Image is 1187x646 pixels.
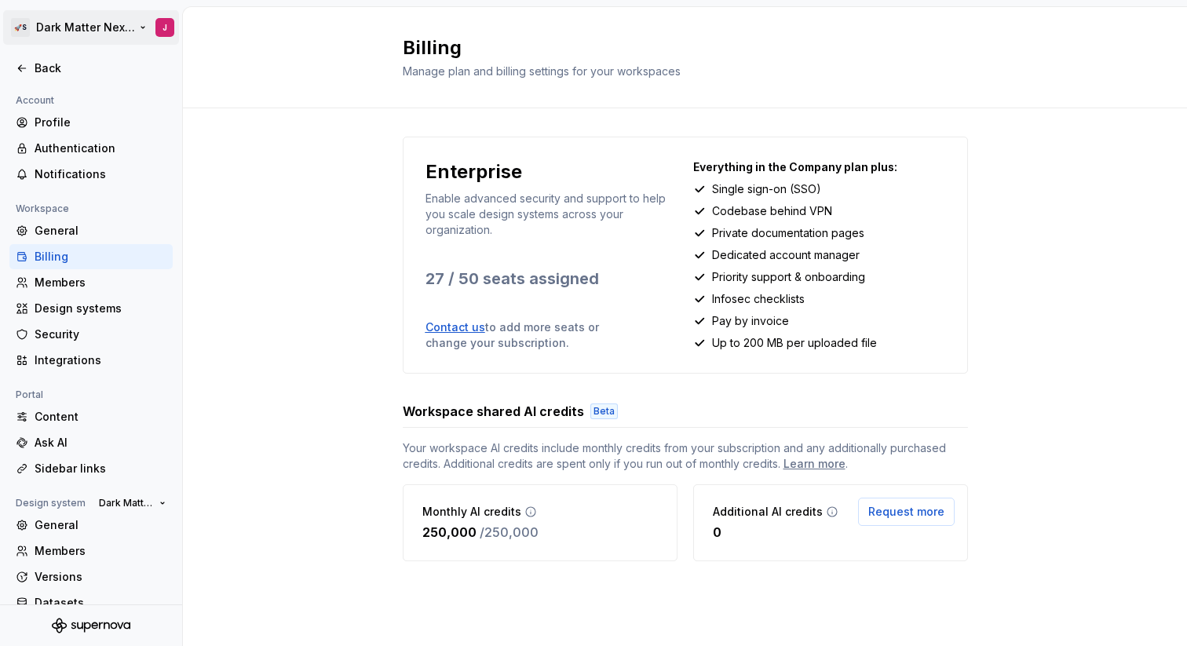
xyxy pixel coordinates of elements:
[9,430,173,455] a: Ask AI
[403,402,584,421] h3: Workspace shared AI credits
[712,291,805,307] p: Infosec checklists
[480,523,539,542] p: / 250,000
[9,244,173,269] a: Billing
[9,564,173,589] a: Versions
[35,327,166,342] div: Security
[35,352,166,368] div: Integrations
[9,513,173,538] a: General
[9,456,173,481] a: Sidebar links
[9,385,49,404] div: Portal
[712,247,860,263] p: Dedicated account manager
[712,269,865,285] p: Priority support & onboarding
[425,268,678,290] p: 27 / 50 seats assigned
[35,595,166,611] div: Datasets
[712,181,821,197] p: Single sign-on (SSO)
[9,91,60,110] div: Account
[35,301,166,316] div: Design systems
[858,498,955,526] button: Request more
[11,18,30,37] div: 🚀S
[425,320,485,334] a: Contact us
[35,275,166,290] div: Members
[9,56,173,81] a: Back
[36,20,137,35] div: Dark Matter Next Gen
[422,504,521,520] p: Monthly AI credits
[713,504,823,520] p: Additional AI credits
[403,64,681,78] span: Manage plan and billing settings for your workspaces
[425,159,522,184] p: Enterprise
[163,21,167,34] div: J
[35,223,166,239] div: General
[783,456,846,472] a: Learn more
[9,162,173,187] a: Notifications
[9,348,173,373] a: Integrations
[52,618,130,633] svg: Supernova Logo
[9,322,173,347] a: Security
[713,523,721,542] p: 0
[9,404,173,429] a: Content
[35,166,166,182] div: Notifications
[35,543,166,559] div: Members
[9,494,92,513] div: Design system
[868,504,944,520] span: Request more
[3,10,179,45] button: 🚀SDark Matter Next GenJ
[425,191,678,238] p: Enable advanced security and support to help you scale design systems across your organization.
[693,159,945,175] p: Everything in the Company plan plus:
[35,569,166,585] div: Versions
[9,590,173,615] a: Datasets
[403,440,968,472] span: Your workspace AI credits include monthly credits from your subscription and any additionally pur...
[425,319,639,351] p: to add more seats or change your subscription.
[35,249,166,265] div: Billing
[9,218,173,243] a: General
[422,523,477,542] p: 250,000
[35,517,166,533] div: General
[9,538,173,564] a: Members
[35,461,166,476] div: Sidebar links
[35,409,166,425] div: Content
[712,203,832,219] p: Codebase behind VPN
[9,296,173,321] a: Design systems
[35,435,166,451] div: Ask AI
[712,313,789,329] p: Pay by invoice
[9,199,75,218] div: Workspace
[590,403,618,419] div: Beta
[9,136,173,161] a: Authentication
[35,141,166,156] div: Authentication
[9,110,173,135] a: Profile
[712,335,877,351] p: Up to 200 MB per uploaded file
[35,115,166,130] div: Profile
[99,497,153,509] span: Dark Matter Next Gen
[403,35,949,60] h2: Billing
[712,225,864,241] p: Private documentation pages
[9,270,173,295] a: Members
[35,60,166,76] div: Back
